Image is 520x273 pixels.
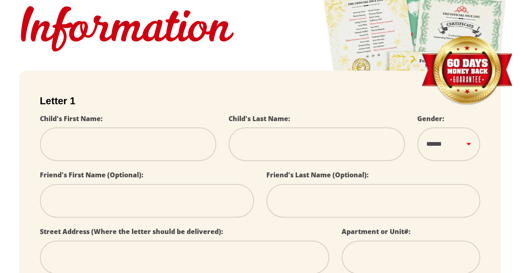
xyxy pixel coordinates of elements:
[40,95,481,107] h2: Letter 1
[40,170,143,179] label: Friend's First Name (Optional):
[19,2,501,58] h1: Information
[421,36,513,106] img: Money Back Guarantee
[342,227,411,236] label: Apartment or Unit#:
[467,248,512,269] iframe: Opens a widget where you can find more information
[40,114,103,123] label: Child's First Name:
[40,227,223,236] label: Street Address (Where the letter should be delivered):
[266,170,369,179] label: Friend's Last Name (Optional):
[417,114,444,123] label: Gender:
[229,114,290,123] label: Child's Last Name:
